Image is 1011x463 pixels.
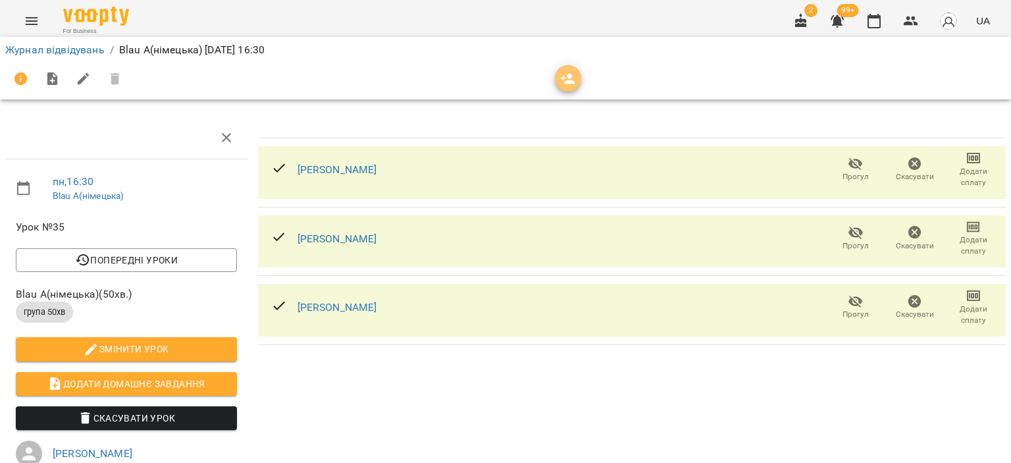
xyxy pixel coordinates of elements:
[885,289,945,326] button: Скасувати
[63,27,129,36] span: For Business
[939,12,958,30] img: avatar_s.png
[896,240,934,252] span: Скасувати
[16,286,237,302] span: Blau A(німецька) ( 50 хв. )
[952,166,995,188] span: Додати сплату
[5,42,1006,58] nav: breadcrumb
[976,14,990,28] span: UA
[16,219,237,235] span: Урок №35
[5,43,105,56] a: Журнал відвідувань
[952,304,995,326] span: Додати сплату
[826,151,885,188] button: Прогул
[826,220,885,257] button: Прогул
[298,301,377,313] a: [PERSON_NAME]
[298,163,377,176] a: [PERSON_NAME]
[896,309,934,320] span: Скасувати
[842,240,869,252] span: Прогул
[26,410,226,426] span: Скасувати Урок
[971,9,995,33] button: UA
[16,248,237,272] button: Попередні уроки
[16,5,47,37] button: Menu
[16,306,73,318] span: група 50хв
[119,42,265,58] p: Blau A(німецька) [DATE] 16:30
[110,42,114,58] li: /
[16,372,237,396] button: Додати домашнє завдання
[842,309,869,320] span: Прогул
[26,376,226,392] span: Додати домашнє завдання
[53,447,132,460] a: [PERSON_NAME]
[952,234,995,257] span: Додати сплату
[26,341,226,357] span: Змінити урок
[26,252,226,268] span: Попередні уроки
[16,406,237,430] button: Скасувати Урок
[804,4,817,17] span: 2
[885,220,945,257] button: Скасувати
[837,4,859,17] span: 99+
[944,220,1003,257] button: Додати сплату
[826,289,885,326] button: Прогул
[842,171,869,182] span: Прогул
[885,151,945,188] button: Скасувати
[53,175,93,188] a: пн , 16:30
[298,232,377,245] a: [PERSON_NAME]
[944,289,1003,326] button: Додати сплату
[896,171,934,182] span: Скасувати
[944,151,1003,188] button: Додати сплату
[53,190,124,201] a: Blau A(німецька)
[63,7,129,26] img: Voopty Logo
[16,337,237,361] button: Змінити урок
